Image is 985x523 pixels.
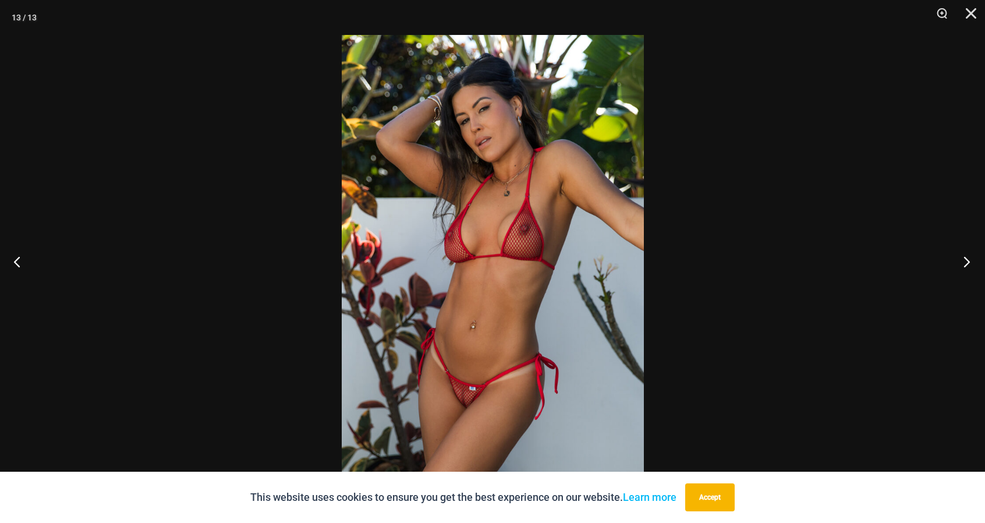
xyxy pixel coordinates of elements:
p: This website uses cookies to ensure you get the best experience on our website. [250,489,676,506]
img: Summer Storm Red 312 Tri Top 449 Thong 01 [342,35,644,488]
button: Accept [685,483,735,511]
div: 13 / 13 [12,9,37,26]
button: Next [941,232,985,291]
a: Learn more [623,491,676,503]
